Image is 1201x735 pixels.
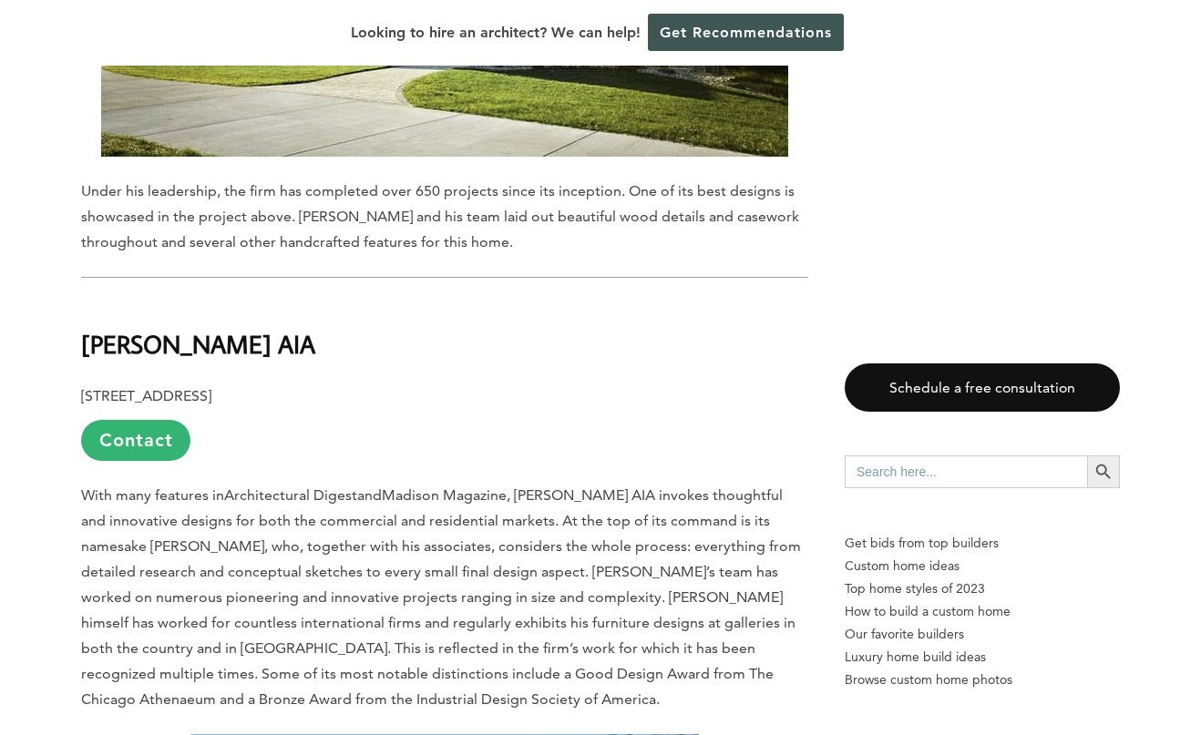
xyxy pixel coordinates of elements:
[224,486,357,504] span: Architectural Digest
[81,328,315,360] strong: [PERSON_NAME] AIA
[81,486,224,504] span: With many features in
[845,532,1120,555] p: Get bids from top builders
[648,14,844,51] a: Get Recommendations
[845,669,1120,691] a: Browse custom home photos
[845,646,1120,669] a: Luxury home build ideas
[845,555,1120,577] a: Custom home ideas
[845,363,1120,412] a: Schedule a free consultation
[357,486,382,504] span: and
[81,486,801,708] span: , [PERSON_NAME] AIA invokes thoughtful and innovative designs for both the commercial and residen...
[81,387,211,404] b: [STREET_ADDRESS]
[845,455,1087,488] input: Search here...
[1093,462,1114,482] svg: Search
[81,182,799,250] span: Under his leadership, the firm has completed over 650 projects since its inception. One of its be...
[845,577,1120,600] a: Top home styles of 2023
[382,486,507,504] span: Madison Magazine
[845,623,1120,646] a: Our favorite builders
[81,420,190,461] a: Contact
[845,600,1120,623] a: How to build a custom home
